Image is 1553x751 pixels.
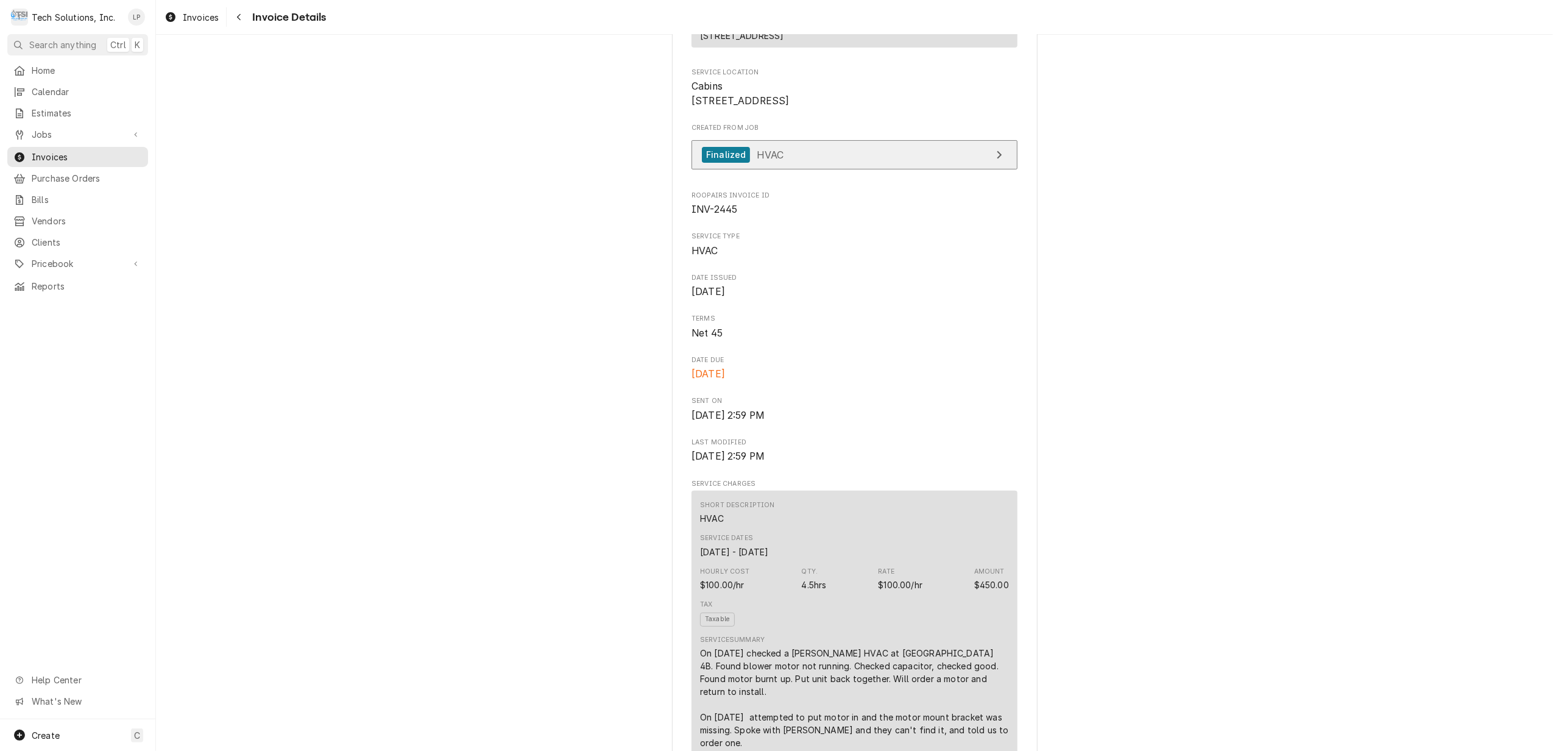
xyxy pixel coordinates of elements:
span: HVAC [757,148,784,160]
span: INV-2445 [692,204,737,215]
div: Service Dates [700,533,768,558]
span: Service Type [692,244,1017,258]
a: Vendors [7,211,148,231]
div: Service Dates [700,546,768,558]
span: Cabins [STREET_ADDRESS] [692,80,790,107]
span: Invoice Details [249,9,326,26]
span: Bills [32,193,142,206]
span: Service Location [692,68,1017,77]
a: Reports [7,276,148,296]
div: Date Due [692,355,1017,382]
span: Vendors [32,215,142,227]
div: Cost [700,578,745,591]
div: T [11,9,28,26]
span: Sent On [692,408,1017,423]
a: Purchase Orders [7,168,148,188]
span: Reports [32,280,142,293]
a: Go to Help Center [7,670,148,690]
span: Clients [32,236,142,249]
div: Short Description [700,500,775,525]
span: Purchase Orders [32,172,142,185]
span: Jobs [32,128,124,141]
span: Created From Job [692,123,1017,133]
a: View Job [692,140,1017,170]
a: Go to Jobs [7,124,148,144]
span: Last Modified [692,449,1017,464]
span: Sent On [692,396,1017,406]
span: HVAC [692,245,718,257]
span: Last Modified [692,438,1017,447]
span: K [135,38,140,51]
span: Calendar [32,85,142,98]
span: Taxable [700,613,735,627]
div: Service Summary [700,635,765,645]
div: Terms [692,314,1017,340]
span: Service Type [692,232,1017,241]
span: Pricebook [32,257,124,270]
div: Price [878,578,922,591]
span: C [134,729,140,742]
div: Service Dates [700,533,753,543]
div: Last Modified [692,438,1017,464]
span: [DATE] [692,286,725,297]
div: Quantity [802,567,827,591]
span: Service Charges [692,479,1017,489]
a: Calendar [7,82,148,102]
span: Roopairs Invoice ID [692,191,1017,201]
div: Price [878,567,922,591]
div: Created From Job [692,123,1017,176]
a: Bills [7,190,148,210]
span: Net 45 [692,327,723,339]
span: Estimates [32,107,142,119]
a: Go to What's New [7,691,148,711]
div: Hourly Cost [700,567,750,577]
span: [DATE] 2:59 PM [692,450,765,462]
div: Short Description [700,500,775,510]
span: Date Issued [692,273,1017,283]
span: Date Issued [692,285,1017,299]
button: Search anythingCtrlK [7,34,148,55]
span: Date Due [692,355,1017,365]
a: Home [7,60,148,80]
span: Terms [692,326,1017,341]
a: Estimates [7,103,148,123]
span: Invoices [183,11,219,24]
div: Amount [974,578,1009,591]
div: Quantity [802,578,827,591]
span: [DATE] [692,368,725,380]
span: Home [32,64,142,77]
div: Date Issued [692,273,1017,299]
span: [DATE] 2:59 PM [692,410,765,421]
span: Create [32,730,60,741]
div: Amount [974,567,1005,577]
span: Invoices [32,151,142,163]
div: Tax [700,600,712,610]
span: Ctrl [110,38,126,51]
div: Tech Solutions, Inc. [32,11,115,24]
div: Sent On [692,396,1017,422]
span: What's New [32,695,141,708]
div: Qty. [802,567,818,577]
span: Service Location [692,79,1017,108]
div: LP [128,9,145,26]
div: Amount [974,567,1009,591]
div: Tech Solutions, Inc.'s Avatar [11,9,28,26]
a: Invoices [7,147,148,167]
div: Lisa Paschal's Avatar [128,9,145,26]
a: Clients [7,232,148,252]
span: Terms [692,314,1017,324]
div: Roopairs Invoice ID [692,191,1017,217]
span: Roopairs Invoice ID [692,202,1017,217]
button: Navigate back [229,7,249,27]
div: Service Location [692,68,1017,109]
a: Go to Pricebook [7,254,148,274]
span: [STREET_ADDRESS] [700,30,784,41]
div: Rate [878,567,894,577]
div: Short Description [700,512,724,525]
span: Date Due [692,367,1017,382]
div: Service Type [692,232,1017,258]
div: Finalized [702,147,750,163]
div: Cost [700,567,750,591]
a: Invoices [160,7,224,27]
span: Search anything [29,38,96,51]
